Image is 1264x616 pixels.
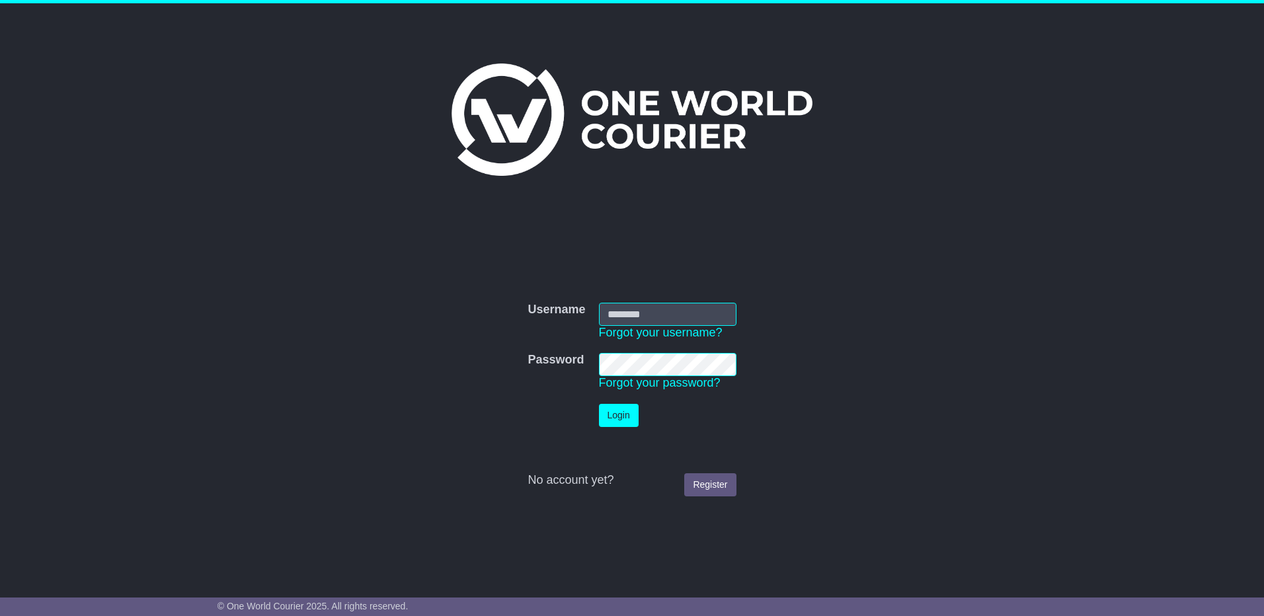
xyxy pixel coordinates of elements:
label: Username [528,303,585,317]
button: Login [599,404,639,427]
span: © One World Courier 2025. All rights reserved. [217,601,409,611]
a: Forgot your username? [599,326,723,339]
a: Register [684,473,736,496]
a: Forgot your password? [599,376,721,389]
img: One World [452,63,812,176]
label: Password [528,353,584,367]
div: No account yet? [528,473,736,488]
